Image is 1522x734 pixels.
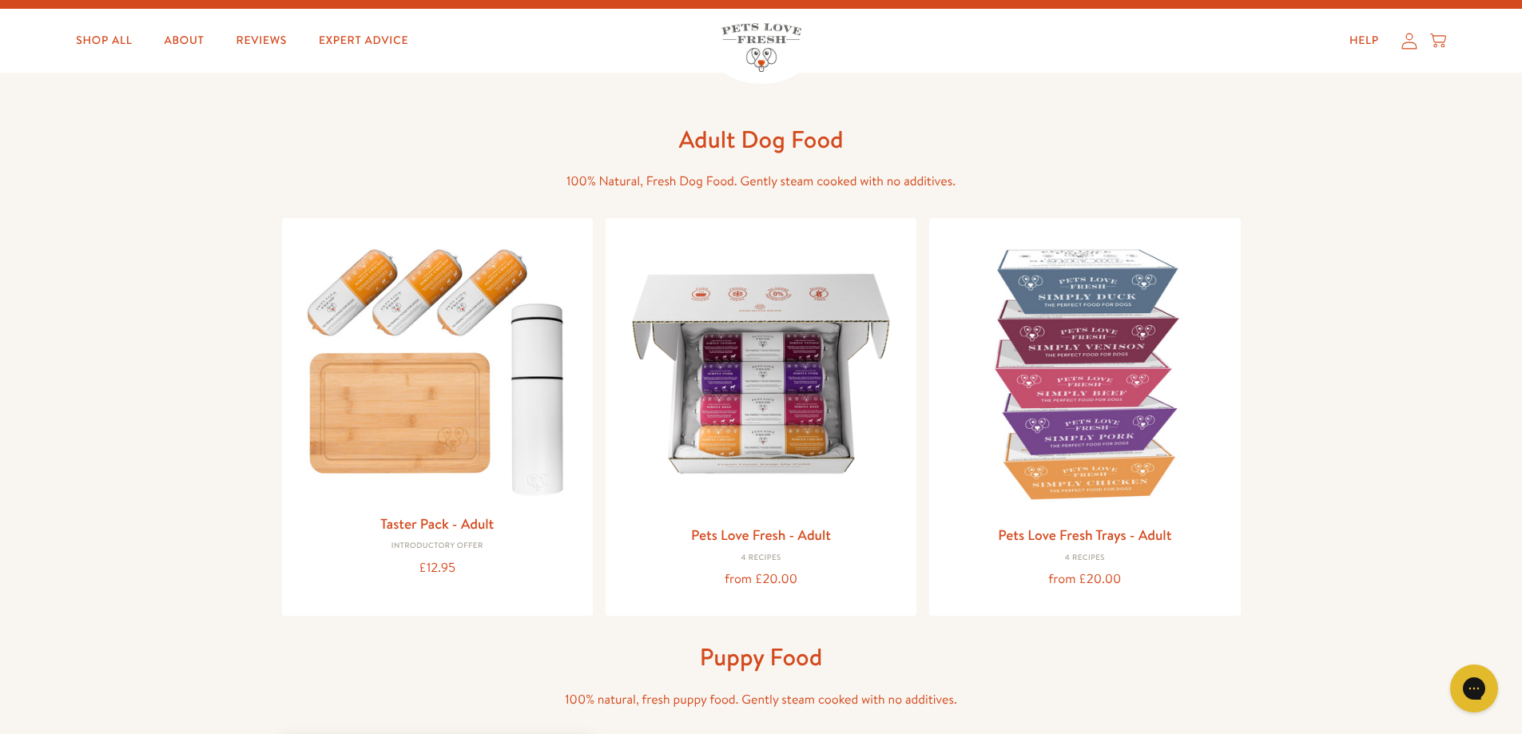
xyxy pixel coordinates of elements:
[942,553,1227,563] div: 4 Recipes
[566,173,956,190] span: 100% Natural, Fresh Dog Food. Gently steam cooked with no additives.
[942,569,1227,590] div: from £20.00
[998,525,1171,545] a: Pets Love Fresh Trays - Adult
[306,25,421,57] a: Expert Advice
[506,124,1017,155] h1: Adult Dog Food
[691,525,831,545] a: Pets Love Fresh - Adult
[63,25,145,57] a: Shop All
[721,23,801,72] img: Pets Love Fresh
[618,553,904,563] div: 4 Recipes
[224,25,300,57] a: Reviews
[1337,25,1392,57] a: Help
[618,231,904,516] img: Pets Love Fresh - Adult
[295,542,580,551] div: Introductory Offer
[506,641,1017,673] h1: Puppy Food
[618,569,904,590] div: from £20.00
[295,557,580,579] div: £12.95
[380,514,494,534] a: Taster Pack - Adult
[1442,659,1506,718] iframe: Gorgias live chat messenger
[295,231,580,505] img: Taster Pack - Adult
[151,25,217,57] a: About
[942,231,1227,516] img: Pets Love Fresh Trays - Adult
[565,691,957,708] span: 100% natural, fresh puppy food. Gently steam cooked with no additives.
